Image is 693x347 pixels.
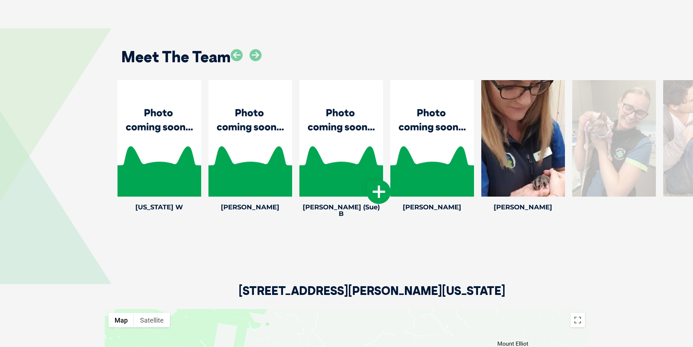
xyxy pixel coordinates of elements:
h4: [PERSON_NAME] [481,204,565,210]
h4: [US_STATE] W [118,204,201,210]
button: Show satellite imagery [134,313,170,327]
h2: [STREET_ADDRESS][PERSON_NAME][US_STATE] [239,285,505,309]
h4: [PERSON_NAME] [390,204,474,210]
button: Toggle fullscreen view [570,313,585,327]
h4: [PERSON_NAME] (Sue) B [299,204,383,217]
h2: Meet The Team [121,49,231,64]
h4: [PERSON_NAME] [208,204,292,210]
button: Show street map [108,313,134,327]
